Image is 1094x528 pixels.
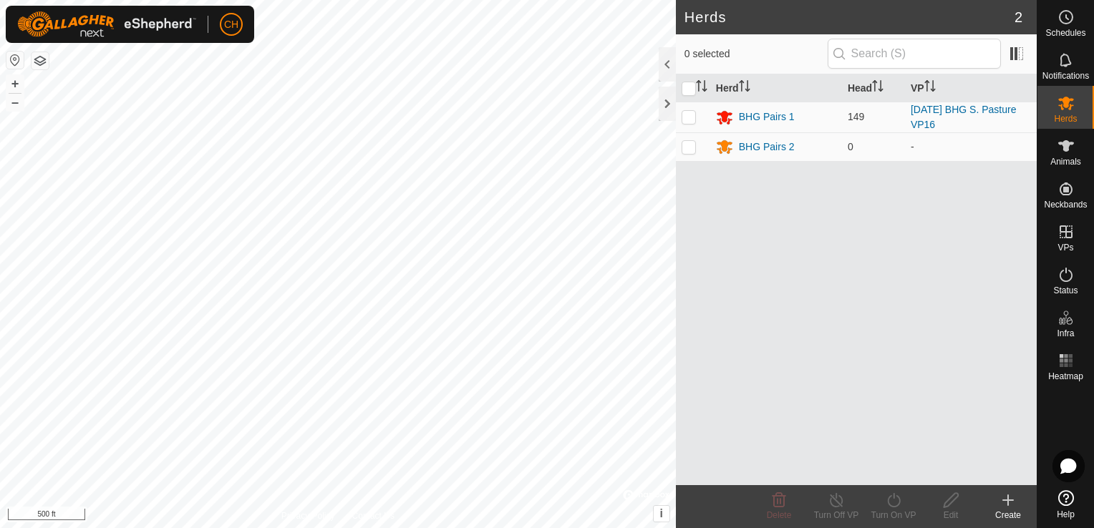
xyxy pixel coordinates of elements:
span: Infra [1057,329,1074,338]
img: Gallagher Logo [17,11,196,37]
p-sorticon: Activate to sort [924,82,936,94]
td: - [905,132,1037,161]
a: Help [1037,484,1094,524]
button: – [6,94,24,111]
span: VPs [1057,243,1073,252]
span: 0 selected [684,47,828,62]
p-sorticon: Activate to sort [872,82,884,94]
th: Head [842,74,905,102]
p-sorticon: Activate to sort [696,82,707,94]
input: Search (S) [828,39,1001,69]
button: i [654,506,669,522]
button: Map Layers [32,52,49,69]
div: Turn On VP [865,509,922,522]
h2: Herds [684,9,1015,26]
a: Privacy Policy [281,509,335,522]
div: Turn Off VP [808,509,865,522]
a: Contact Us [352,509,394,522]
span: 0 [848,141,853,152]
span: Status [1053,286,1078,295]
span: Neckbands [1044,200,1087,209]
span: i [660,507,663,519]
p-sorticon: Activate to sort [739,82,750,94]
div: BHG Pairs 1 [739,109,795,124]
span: Help [1057,510,1075,519]
div: Create [979,509,1037,522]
span: Animals [1050,157,1081,166]
th: Herd [710,74,842,102]
span: 149 [848,111,864,122]
div: BHG Pairs 2 [739,140,795,155]
span: CH [224,17,238,32]
a: [DATE] BHG S. Pasture VP16 [911,104,1017,130]
span: Notifications [1042,72,1089,80]
span: Heatmap [1048,372,1083,381]
button: + [6,75,24,92]
span: 2 [1015,6,1022,28]
div: Edit [922,509,979,522]
th: VP [905,74,1037,102]
span: Schedules [1045,29,1085,37]
span: Herds [1054,114,1077,123]
span: Delete [767,510,792,520]
button: Reset Map [6,52,24,69]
